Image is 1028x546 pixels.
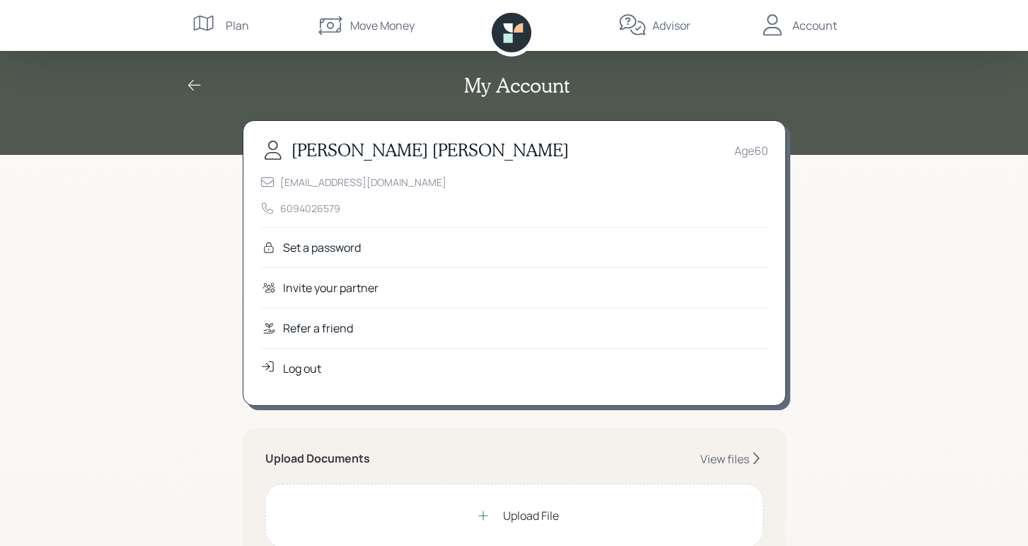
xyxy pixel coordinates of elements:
[283,360,321,377] div: Log out
[280,201,340,216] div: 6094026579
[734,142,768,159] div: Age 60
[291,140,569,161] h3: [PERSON_NAME] [PERSON_NAME]
[464,74,570,98] h2: My Account
[652,17,691,34] div: Advisor
[265,452,370,465] h5: Upload Documents
[226,17,249,34] div: Plan
[283,320,353,337] div: Refer a friend
[350,17,415,34] div: Move Money
[700,451,749,467] div: View files
[283,239,361,256] div: Set a password
[280,175,446,190] div: [EMAIL_ADDRESS][DOMAIN_NAME]
[503,507,559,524] div: Upload File
[792,17,837,34] div: Account
[283,279,379,296] div: Invite your partner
